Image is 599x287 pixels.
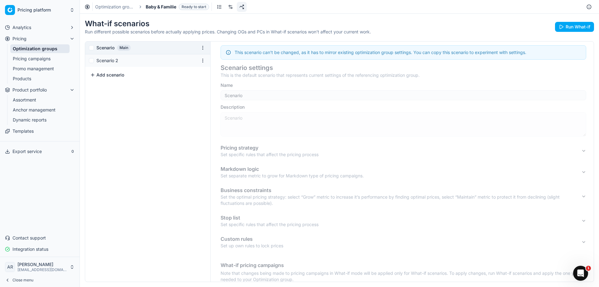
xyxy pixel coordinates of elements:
[221,151,319,158] p: Set specific rules that affect the pricing process
[221,144,319,151] h4: Pricing strategy
[17,262,67,267] span: [PERSON_NAME]
[221,112,587,136] textarea: Scenario
[555,22,594,32] button: Run What-if
[10,64,70,73] a: Promo management
[2,146,77,156] button: Export service
[221,221,319,228] p: Set specific rules that affect the pricing process
[573,266,588,281] iframe: Intercom live chat
[5,262,15,272] span: AR
[95,4,135,10] a: Optimization groups
[221,214,319,221] h4: Stop list
[17,267,67,272] span: [EMAIL_ADDRESS][DOMAIN_NAME]
[221,261,587,269] h4: What-if pricing campaigns
[12,278,33,283] span: Close menu
[2,244,77,254] button: Integration status
[96,57,197,64] div: Scenario 2
[221,63,587,72] h2: Scenario settings
[10,106,70,114] a: Anchor management
[10,116,70,124] a: Dynamic reports
[10,44,70,53] a: Optimization groups
[146,4,176,10] span: Baby & Familie
[10,54,70,63] a: Pricing campaigns
[12,87,47,93] span: Product portfolio
[12,128,34,134] span: Templates
[221,165,364,173] h4: Markdown logic
[96,45,197,51] div: Scenario
[12,24,31,31] span: Analytics
[586,266,591,271] span: 1
[2,22,77,32] button: Analytics
[12,246,48,252] span: Integration status
[223,91,584,100] input: e.g. Holiday season
[221,104,587,110] label: Description
[221,82,587,88] label: Name
[117,45,131,51] span: Main
[221,186,582,194] h4: Business constraints
[221,243,283,249] p: Set up own rules to lock prices
[12,235,46,241] span: Contact support
[2,34,77,44] button: Pricing
[95,4,209,10] nav: breadcrumb
[179,4,209,10] span: Ready to start
[17,7,67,13] span: Pricing platform
[235,49,581,56] div: This scenario can’t be changed, as it has to mirror existing optimization group settings. You can...
[10,96,70,104] a: Assortment
[221,173,364,179] p: Set separate metric to grow for Markdown type of pricing campaigns.
[90,72,124,78] button: Add scenario
[221,270,587,283] p: Note that changes being made to pricing campaigns in What-if mode will be applied only for What-i...
[221,235,283,243] h4: Custom rules
[12,148,42,155] span: Export service
[221,194,582,206] p: Set the optimal pricing strategy: select “Grow” metric to increase it’s performance by finding op...
[2,126,77,136] a: Templates
[85,29,371,35] p: Run different possible scenarios before actually applying prices. Changing OGs and PCs in What-if...
[221,72,587,78] p: This is the default scenario that represents current settings of the referencing optimization group.
[2,2,77,17] button: Pricing platform
[146,4,209,10] span: Baby & FamilieReady to start
[85,19,371,29] h1: What-if scenarios
[2,85,77,95] button: Product portfolio
[12,36,27,42] span: Pricing
[2,260,77,275] button: AR[PERSON_NAME][EMAIL_ADDRESS][DOMAIN_NAME]
[2,233,77,243] button: Contact support
[2,276,77,285] button: Close menu
[10,74,70,83] a: Products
